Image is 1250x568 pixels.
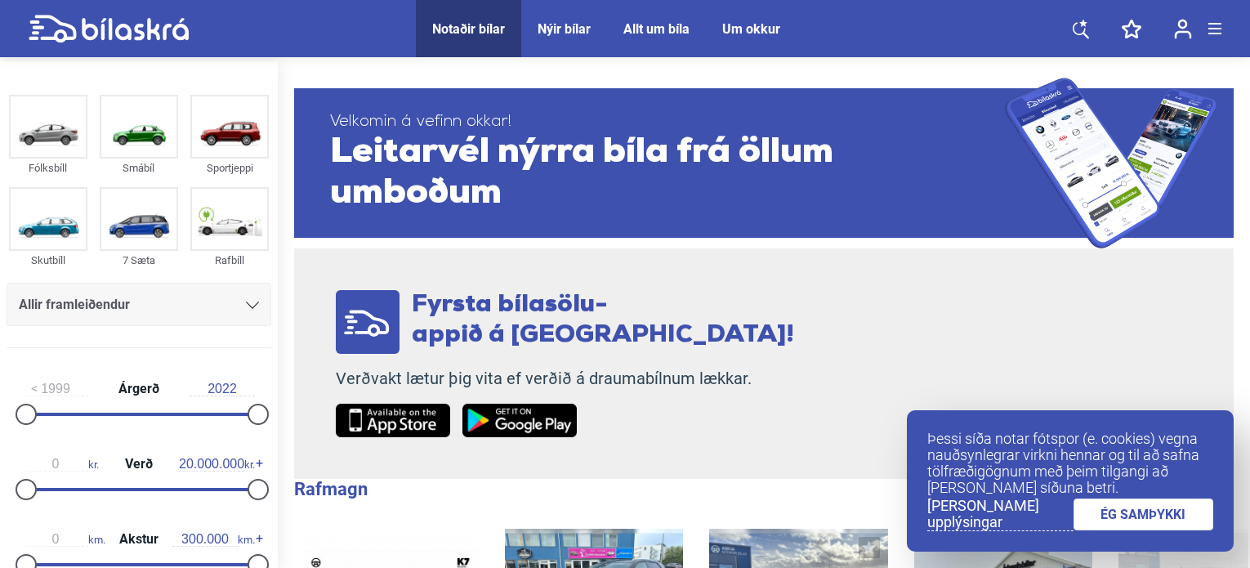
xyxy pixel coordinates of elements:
[190,251,269,270] div: Rafbíll
[336,369,794,389] p: Verðvakt lætur þig vita ef verðið á draumabílnum lækkar.
[23,532,105,547] span: km.
[432,21,505,37] a: Notaðir bílar
[115,533,163,546] span: Akstur
[538,21,591,37] a: Nýir bílar
[190,159,269,177] div: Sportjeppi
[412,293,794,348] span: Fyrsta bílasölu- appið á [GEOGRAPHIC_DATA]!
[19,293,130,316] span: Allir framleiðendur
[179,457,255,472] span: kr.
[23,457,99,472] span: kr.
[1174,19,1192,39] img: user-login.svg
[9,159,87,177] div: Fólksbíll
[1074,499,1214,530] a: ÉG SAMÞYKKI
[623,21,690,37] a: Allt um bíla
[172,532,255,547] span: km.
[330,112,1005,132] span: Velkomin á vefinn okkar!
[9,251,87,270] div: Skutbíll
[121,458,157,471] span: Verð
[330,132,1005,214] span: Leitarvél nýrra bíla frá öllum umboðum
[927,431,1213,496] p: Þessi síða notar fótspor (e. cookies) vegna nauðsynlegrar virkni hennar og til að safna tölfræðig...
[100,251,178,270] div: 7 Sæta
[100,159,178,177] div: Smábíl
[294,78,1234,248] a: Velkomin á vefinn okkar!Leitarvél nýrra bíla frá öllum umboðum
[114,382,163,396] span: Árgerð
[294,479,368,499] b: Rafmagn
[927,498,1074,531] a: [PERSON_NAME] upplýsingar
[722,21,780,37] a: Um okkur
